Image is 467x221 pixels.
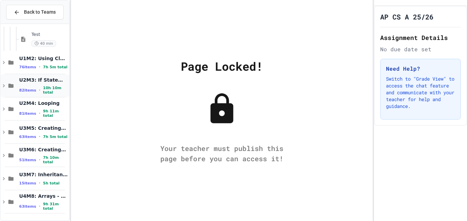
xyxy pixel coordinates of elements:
span: • [39,87,40,93]
span: 82 items [19,88,36,93]
span: U3M6: Creating Classes [19,147,68,153]
span: 5h total [43,181,60,185]
span: Test [31,32,68,38]
span: Back to Teams [24,9,56,16]
span: 10h 10m total [43,86,68,95]
span: 9h 31m total [43,202,68,211]
div: Page Locked! [181,57,263,75]
span: 7h 5m total [43,65,68,69]
span: 7h 5m total [43,135,68,139]
span: 63 items [19,135,36,139]
span: • [39,180,40,186]
div: No due date set [380,45,461,53]
span: 51 items [19,158,36,162]
span: 63 items [19,204,36,209]
span: 9h 11m total [43,109,68,118]
p: Switch to "Grade View" to access the chat feature and communicate with your teacher for help and ... [386,75,455,110]
button: Back to Teams [6,5,64,19]
span: 15 items [19,181,36,185]
span: 76 items [19,65,36,69]
span: • [39,157,40,163]
span: U3M7: Inheritance [19,171,68,178]
h3: Need Help? [386,65,455,73]
h2: Assignment Details [380,33,461,42]
div: Your teacher must publish this page before you can access it! [154,143,290,164]
span: U3M5: Creating Methods [19,125,68,131]
span: • [39,134,40,139]
span: U2M4: Looping [19,100,68,106]
span: • [39,204,40,209]
h1: AP CS A 25/26 [380,12,433,22]
span: U4M8: Arrays - Creation, Access & Traversal [19,193,68,199]
span: • [39,64,40,70]
span: U2M3: If Statements & Control Flow [19,77,68,83]
span: 81 items [19,111,36,116]
span: U1M2: Using Classes and Objects [19,55,68,61]
span: 40 min [31,40,56,47]
span: • [39,111,40,116]
span: 7h 10m total [43,155,68,164]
